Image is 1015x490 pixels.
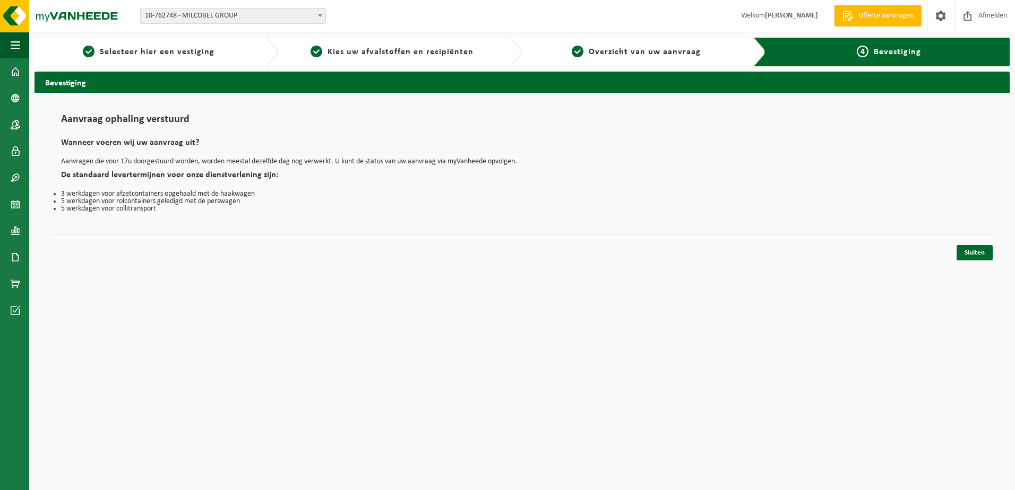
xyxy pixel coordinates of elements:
[141,8,325,23] span: 10-762748 - MILCOBEL GROUP
[528,46,745,58] a: 3Overzicht van uw aanvraag
[61,138,983,153] h2: Wanneer voeren wij uw aanvraag uit?
[857,46,868,57] span: 4
[283,46,501,58] a: 2Kies uw afvalstoffen en recipiënten
[35,72,1010,92] h2: Bevestiging
[61,190,983,198] li: 3 werkdagen voor afzetcontainers opgehaald met de haakwagen
[572,46,583,57] span: 3
[61,158,983,165] p: Aanvragen die voor 17u doorgestuurd worden, worden meestal dezelfde dag nog verwerkt. U kunt de s...
[957,245,993,260] a: Sluiten
[61,114,983,130] h1: Aanvraag ophaling verstuurd
[311,46,322,57] span: 2
[765,12,818,20] strong: [PERSON_NAME]
[61,205,983,213] li: 5 werkdagen voor collitransport
[100,48,214,56] span: Selecteer hier een vestiging
[874,48,921,56] span: Bevestiging
[61,198,983,205] li: 5 werkdagen voor rolcontainers geledigd met de perswagen
[40,46,257,58] a: 1Selecteer hier een vestiging
[856,11,916,21] span: Offerte aanvragen
[328,48,474,56] span: Kies uw afvalstoffen en recipiënten
[61,171,983,185] h2: De standaard levertermijnen voor onze dienstverlening zijn:
[589,48,701,56] span: Overzicht van uw aanvraag
[140,8,326,24] span: 10-762748 - MILCOBEL GROUP
[83,46,94,57] span: 1
[834,5,922,27] a: Offerte aanvragen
